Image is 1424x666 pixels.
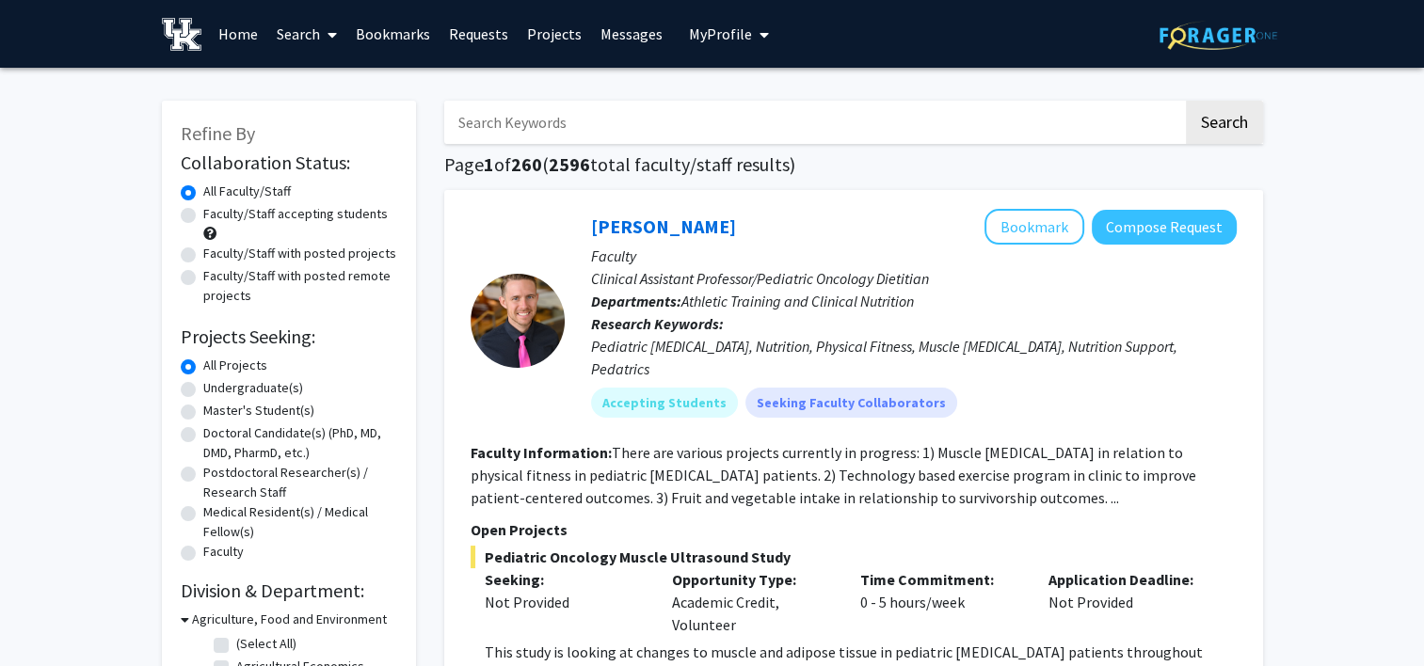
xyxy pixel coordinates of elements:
label: Faculty [203,542,244,562]
mat-chip: Seeking Faculty Collaborators [745,388,957,418]
div: Not Provided [1034,568,1223,636]
span: Pediatric Oncology Muscle Ultrasound Study [471,546,1237,568]
a: Messages [591,1,672,67]
h3: Agriculture, Food and Environment [192,610,387,629]
a: Search [267,1,346,67]
a: Home [209,1,267,67]
button: Add Corey Hawes to Bookmarks [984,209,1084,245]
iframe: Chat [14,581,80,652]
h2: Projects Seeking: [181,325,397,348]
button: Compose Request to Corey Hawes [1092,210,1237,245]
p: Time Commitment: [860,568,1020,591]
span: 260 [511,152,542,176]
label: Medical Resident(s) / Medical Fellow(s) [203,502,397,542]
h2: Division & Department: [181,579,397,602]
b: Faculty Information: [471,443,612,462]
span: Athletic Training and Clinical Nutrition [681,292,914,310]
b: Research Keywords: [591,314,724,333]
p: Clinical Assistant Professor/Pediatric Oncology Dietitian [591,267,1237,290]
a: [PERSON_NAME] [591,214,736,238]
span: Refine By [181,121,255,145]
span: 2596 [549,152,590,176]
p: Faculty [591,245,1237,267]
img: ForagerOne Logo [1160,21,1277,50]
div: Academic Credit, Volunteer [658,568,846,636]
label: Postdoctoral Researcher(s) / Research Staff [203,463,397,502]
p: Seeking: [485,568,645,591]
img: University of Kentucky Logo [162,18,202,51]
label: All Projects [203,356,267,375]
span: My Profile [689,24,752,43]
span: 1 [484,152,494,176]
b: Departments: [591,292,681,310]
a: Projects [518,1,591,67]
h1: Page of ( total faculty/staff results) [444,153,1263,176]
input: Search Keywords [444,101,1183,144]
label: Master's Student(s) [203,401,314,420]
label: All Faculty/Staff [203,182,291,201]
p: Application Deadline: [1048,568,1208,591]
label: (Select All) [236,634,296,654]
a: Requests [440,1,518,67]
button: Search [1186,101,1263,144]
div: 0 - 5 hours/week [846,568,1034,636]
mat-chip: Accepting Students [591,388,738,418]
label: Faculty/Staff accepting students [203,204,388,224]
p: Opportunity Type: [672,568,832,591]
fg-read-more: There are various projects currently in progress: 1) Muscle [MEDICAL_DATA] in relation to physica... [471,443,1196,507]
label: Undergraduate(s) [203,378,303,398]
h2: Collaboration Status: [181,151,397,174]
p: Open Projects [471,518,1237,541]
div: Not Provided [485,591,645,613]
label: Faculty/Staff with posted remote projects [203,266,397,306]
label: Doctoral Candidate(s) (PhD, MD, DMD, PharmD, etc.) [203,423,397,463]
a: Bookmarks [346,1,440,67]
div: Pediatric [MEDICAL_DATA], Nutrition, Physical Fitness, Muscle [MEDICAL_DATA], Nutrition Support, ... [591,335,1237,380]
label: Faculty/Staff with posted projects [203,244,396,263]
